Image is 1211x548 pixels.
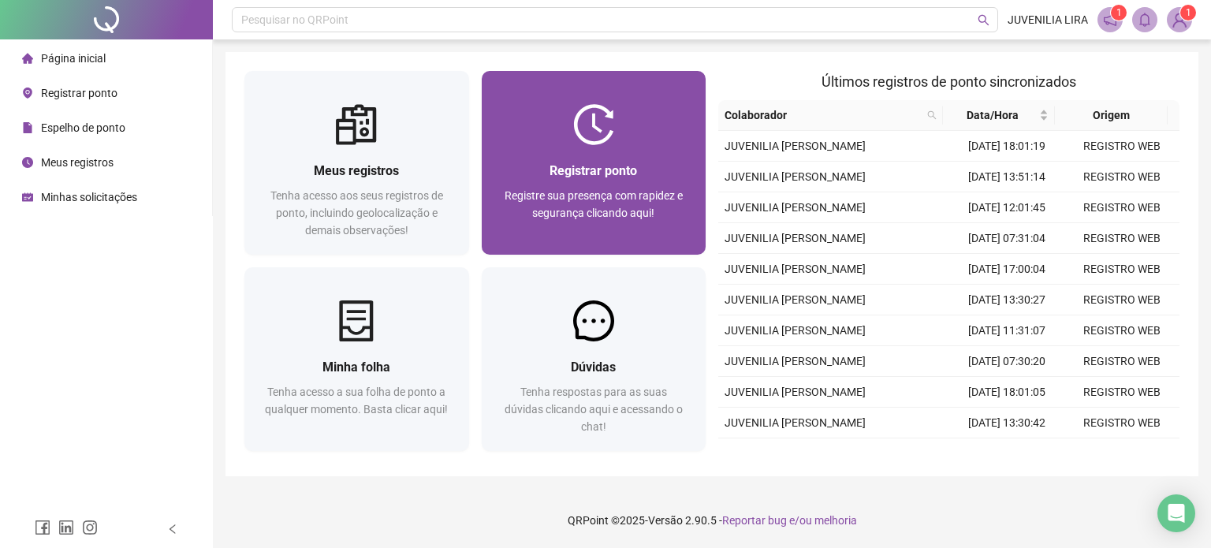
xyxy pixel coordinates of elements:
td: [DATE] 12:01:45 [949,192,1064,223]
span: notification [1103,13,1117,27]
a: Registrar pontoRegistre sua presença com rapidez e segurança clicando aqui! [482,71,706,255]
span: clock-circle [22,157,33,168]
td: REGISTRO WEB [1064,315,1179,346]
span: instagram [82,520,98,535]
span: JUVENILIA LIRA [1008,11,1088,28]
span: search [927,110,937,120]
span: Registre sua presença com rapidez e segurança clicando aqui! [505,189,683,219]
span: Meus registros [314,163,399,178]
td: [DATE] 13:51:14 [949,162,1064,192]
td: [DATE] 11:31:07 [949,315,1064,346]
span: JUVENILIA [PERSON_NAME] [725,232,866,244]
td: REGISTRO WEB [1064,377,1179,408]
span: Tenha acesso aos seus registros de ponto, incluindo geolocalização e demais observações! [270,189,443,237]
td: [DATE] 18:01:05 [949,377,1064,408]
span: Minhas solicitações [41,191,137,203]
td: REGISTRO WEB [1064,223,1179,254]
td: REGISTRO WEB [1064,408,1179,438]
td: [DATE] 07:31:04 [949,223,1064,254]
td: [DATE] 07:30:20 [949,346,1064,377]
a: Minha folhaTenha acesso a sua folha de ponto a qualquer momento. Basta clicar aqui! [244,267,469,451]
td: REGISTRO WEB [1064,131,1179,162]
sup: Atualize o seu contato no menu Meus Dados [1180,5,1196,21]
span: Meus registros [41,156,114,169]
span: Minha folha [322,360,390,375]
td: REGISTRO WEB [1064,346,1179,377]
span: JUVENILIA [PERSON_NAME] [725,170,866,183]
span: JUVENILIA [PERSON_NAME] [725,263,866,275]
span: Reportar bug e/ou melhoria [722,514,857,527]
span: 1 [1186,7,1191,18]
span: 1 [1116,7,1122,18]
a: DúvidasTenha respostas para as suas dúvidas clicando aqui e acessando o chat! [482,267,706,451]
img: 63970 [1168,8,1191,32]
span: home [22,53,33,64]
div: Open Intercom Messenger [1157,494,1195,532]
span: Tenha acesso a sua folha de ponto a qualquer momento. Basta clicar aqui! [265,386,448,416]
td: REGISTRO WEB [1064,192,1179,223]
span: Página inicial [41,52,106,65]
span: schedule [22,192,33,203]
span: search [978,14,989,26]
td: REGISTRO WEB [1064,438,1179,469]
td: REGISTRO WEB [1064,162,1179,192]
span: Data/Hora [949,106,1036,124]
td: [DATE] 18:01:19 [949,131,1064,162]
span: facebook [35,520,50,535]
th: Data/Hora [943,100,1055,131]
td: [DATE] 11:44:03 [949,438,1064,469]
span: Versão [648,514,683,527]
span: Tenha respostas para as suas dúvidas clicando aqui e acessando o chat! [505,386,683,433]
span: JUVENILIA [PERSON_NAME] [725,416,866,429]
span: JUVENILIA [PERSON_NAME] [725,386,866,398]
span: JUVENILIA [PERSON_NAME] [725,324,866,337]
td: [DATE] 13:30:27 [949,285,1064,315]
span: file [22,122,33,133]
span: left [167,524,178,535]
span: Dúvidas [571,360,616,375]
th: Origem [1055,100,1167,131]
td: [DATE] 13:30:42 [949,408,1064,438]
td: [DATE] 17:00:04 [949,254,1064,285]
span: bell [1138,13,1152,27]
span: JUVENILIA [PERSON_NAME] [725,201,866,214]
sup: 1 [1111,5,1127,21]
span: Colaborador [725,106,921,124]
span: Registrar ponto [41,87,117,99]
span: Registrar ponto [550,163,637,178]
span: Espelho de ponto [41,121,125,134]
td: REGISTRO WEB [1064,285,1179,315]
span: environment [22,88,33,99]
span: JUVENILIA [PERSON_NAME] [725,140,866,152]
span: JUVENILIA [PERSON_NAME] [725,355,866,367]
td: REGISTRO WEB [1064,254,1179,285]
span: Últimos registros de ponto sincronizados [822,73,1076,90]
span: search [924,103,940,127]
a: Meus registrosTenha acesso aos seus registros de ponto, incluindo geolocalização e demais observa... [244,71,469,255]
span: linkedin [58,520,74,535]
footer: QRPoint © 2025 - 2.90.5 - [213,493,1211,548]
span: JUVENILIA [PERSON_NAME] [725,293,866,306]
